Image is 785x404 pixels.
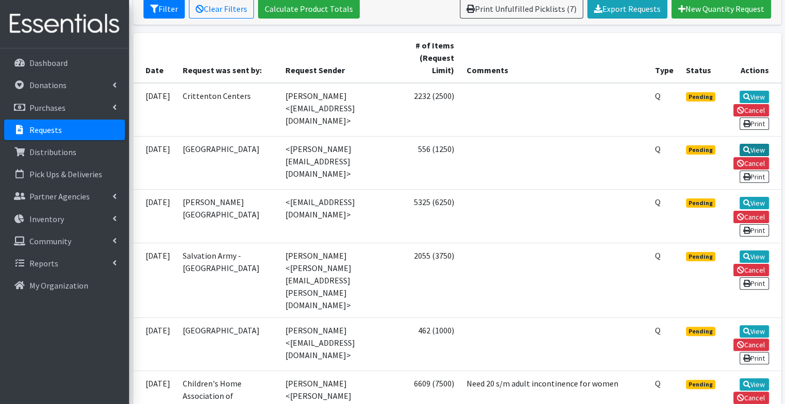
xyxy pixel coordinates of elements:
abbr: Quantity [655,250,661,261]
a: Pick Ups & Deliveries [4,164,125,184]
td: [DATE] [133,190,177,243]
abbr: Quantity [655,197,661,207]
a: View [740,197,769,209]
img: HumanEssentials [4,7,125,41]
td: [PERSON_NAME] <[EMAIL_ADDRESS][DOMAIN_NAME]> [279,317,403,371]
th: Date [133,33,177,83]
a: Community [4,231,125,251]
p: Requests [29,125,62,135]
a: Cancel [733,339,769,351]
p: Pick Ups & Deliveries [29,169,102,179]
a: Requests [4,120,125,140]
p: Partner Agencies [29,191,90,201]
td: 2055 (3750) [403,243,460,317]
p: Inventory [29,214,64,224]
a: My Organization [4,275,125,296]
a: Print [740,171,769,183]
a: Print [740,117,769,130]
a: Partner Agencies [4,186,125,207]
td: 2232 (2500) [403,83,460,137]
a: Purchases [4,97,125,118]
abbr: Quantity [655,144,661,154]
td: [GEOGRAPHIC_DATA] [177,136,280,189]
td: Crittenton Centers [177,83,280,137]
p: My Organization [29,280,88,291]
td: [PERSON_NAME][GEOGRAPHIC_DATA] [177,190,280,243]
a: Print [740,352,769,364]
td: 556 (1250) [403,136,460,189]
abbr: Quantity [655,91,661,101]
a: Print [740,277,769,290]
abbr: Quantity [655,325,661,335]
a: Distributions [4,142,125,162]
th: Comments [460,33,649,83]
a: Cancel [733,157,769,170]
a: View [740,91,769,103]
th: Actions [723,33,781,83]
p: Dashboard [29,58,68,68]
a: View [740,325,769,338]
a: Cancel [733,392,769,404]
a: View [740,250,769,263]
a: View [740,378,769,391]
a: Cancel [733,211,769,223]
td: [DATE] [133,317,177,371]
td: [PERSON_NAME] <[EMAIL_ADDRESS][DOMAIN_NAME]> [279,83,403,137]
td: <[PERSON_NAME][EMAIL_ADDRESS][DOMAIN_NAME]> [279,136,403,189]
span: Pending [686,92,715,102]
a: Cancel [733,104,769,116]
a: Inventory [4,209,125,229]
a: Reports [4,253,125,274]
p: Community [29,236,71,246]
p: Reports [29,258,58,268]
p: Distributions [29,147,76,157]
td: [GEOGRAPHIC_DATA] [177,317,280,371]
span: Pending [686,327,715,336]
a: Dashboard [4,53,125,73]
td: [DATE] [133,136,177,189]
td: <[EMAIL_ADDRESS][DOMAIN_NAME]> [279,190,403,243]
span: Pending [686,198,715,208]
th: # of Items (Request Limit) [403,33,460,83]
td: [DATE] [133,243,177,317]
a: Donations [4,75,125,95]
a: Cancel [733,264,769,276]
th: Status [680,33,723,83]
span: Pending [686,145,715,155]
p: Donations [29,80,67,90]
td: 5325 (6250) [403,190,460,243]
td: Salvation Army - [GEOGRAPHIC_DATA] [177,243,280,317]
td: [PERSON_NAME] <[PERSON_NAME][EMAIL_ADDRESS][PERSON_NAME][DOMAIN_NAME]> [279,243,403,317]
span: Pending [686,252,715,261]
a: View [740,144,769,156]
th: Request was sent by: [177,33,280,83]
span: Pending [686,380,715,389]
td: [DATE] [133,83,177,137]
abbr: Quantity [655,378,661,389]
th: Type [649,33,680,83]
th: Request Sender [279,33,403,83]
p: Purchases [29,103,66,113]
td: 462 (1000) [403,317,460,371]
a: Print [740,224,769,237]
